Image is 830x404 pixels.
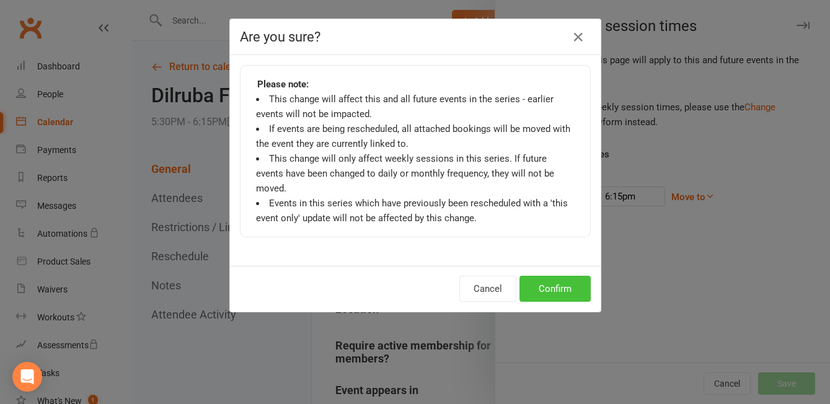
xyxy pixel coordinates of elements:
strong: Please note: [257,77,309,92]
li: If events are being rescheduled, all attached bookings will be moved with the event they are curr... [256,121,575,151]
li: This change will only affect weekly sessions in this series. If future events have been changed t... [256,151,575,196]
h4: Are you sure? [240,29,591,45]
li: Events in this series which have previously been rescheduled with a 'this event only' update will... [256,196,575,226]
button: Close [568,27,588,47]
div: Open Intercom Messenger [12,362,42,392]
button: Cancel [459,276,516,302]
button: Confirm [519,276,591,302]
li: This change will affect this and all future events in the series - earlier events will not be imp... [256,92,575,121]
